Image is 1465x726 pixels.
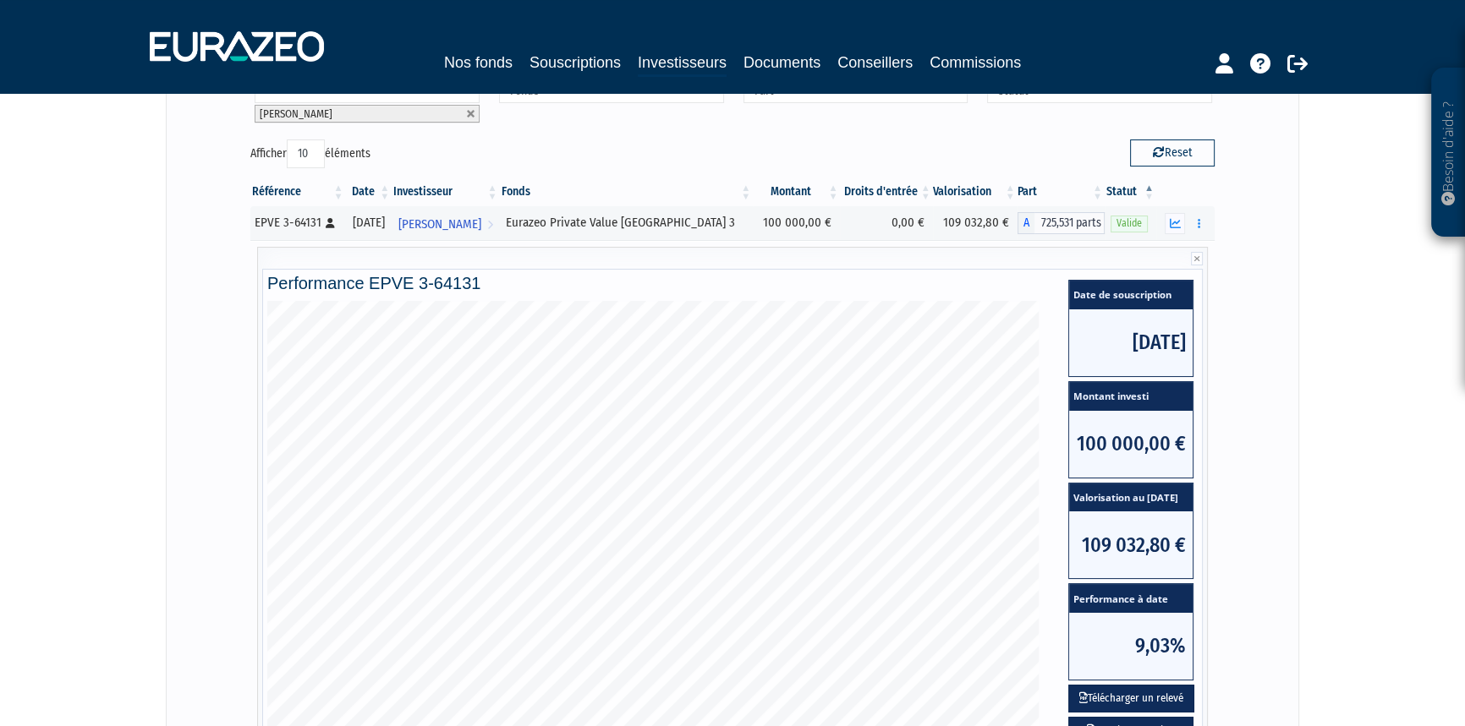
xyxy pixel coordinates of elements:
span: 725,531 parts [1034,212,1105,234]
th: Fonds: activer pour trier la colonne par ordre croissant [500,177,754,206]
span: 109 032,80 € [1069,511,1193,578]
span: Montant investi [1069,382,1193,411]
span: Valorisation au [DATE] [1069,483,1193,512]
th: Droits d'entrée: activer pour trier la colonne par ordre croissant [840,177,932,206]
button: Télécharger un relevé [1068,685,1194,712]
th: Statut : activer pour trier la colonne par ordre d&eacute;croissant [1105,177,1156,206]
div: EPVE 3-64131 [255,214,340,232]
td: 109 032,80 € [933,206,1018,240]
th: Date: activer pour trier la colonne par ordre croissant [346,177,392,206]
a: [PERSON_NAME] [392,206,499,240]
div: [DATE] [352,214,387,232]
a: Conseillers [837,51,913,74]
span: Performance à date [1069,584,1193,613]
img: 1732889491-logotype_eurazeo_blanc_rvb.png [150,31,324,62]
th: Part: activer pour trier la colonne par ordre croissant [1018,177,1105,206]
span: [PERSON_NAME] [260,107,332,120]
a: Souscriptions [529,51,621,74]
h4: Performance EPVE 3-64131 [267,274,1198,292]
span: 9,03% [1069,613,1193,680]
th: Référence : activer pour trier la colonne par ordre croissant [250,177,346,206]
span: A [1018,212,1034,234]
div: A - Eurazeo Private Value Europe 3 [1018,212,1105,234]
span: Valide [1111,216,1148,232]
i: Voir l'investisseur [487,209,493,240]
span: [DATE] [1069,309,1193,376]
a: Nos fonds [444,51,513,74]
span: [PERSON_NAME] [398,209,481,240]
th: Valorisation: activer pour trier la colonne par ordre croissant [933,177,1018,206]
a: Documents [743,51,820,74]
td: 100 000,00 € [753,206,840,240]
select: Afficheréléments [287,139,325,168]
div: Eurazeo Private Value [GEOGRAPHIC_DATA] 3 [506,214,748,232]
label: Afficher éléments [250,139,370,168]
a: Investisseurs [638,51,727,77]
i: [Français] Personne physique [326,218,335,228]
span: Date de souscription [1069,281,1193,309]
button: Reset [1130,139,1215,166]
td: 0,00 € [840,206,932,240]
p: Besoin d'aide ? [1439,77,1458,229]
span: 100 000,00 € [1069,411,1193,478]
th: Montant: activer pour trier la colonne par ordre croissant [753,177,840,206]
th: Investisseur: activer pour trier la colonne par ordre croissant [392,177,499,206]
a: Commissions [930,51,1021,74]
